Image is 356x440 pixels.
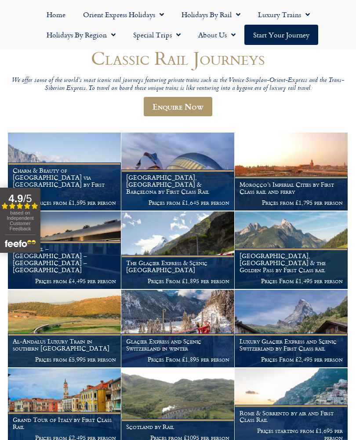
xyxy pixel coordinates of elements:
[240,252,343,273] h1: [GEOGRAPHIC_DATA], [GEOGRAPHIC_DATA] & the Golden Pass by First Class rail
[13,356,116,363] p: Prices from £5,995 per person
[124,25,189,45] a: Special Trips
[13,416,116,430] h1: Grand Tour of Italy by First Class Rail
[240,277,343,285] p: Prices From £1,495 per person
[13,245,116,273] h1: Rovos Rail – [GEOGRAPHIC_DATA] – [GEOGRAPHIC_DATA] – [GEOGRAPHIC_DATA]
[244,25,318,45] a: Start your Journey
[13,167,116,195] h1: Charm & Beauty of [GEOGRAPHIC_DATA] via [GEOGRAPHIC_DATA] by First Class rail
[235,290,348,368] a: Luxury Glacier Express and Scenic Switzerland by First Class rail Prices From £2,495 per person
[235,211,348,289] a: [GEOGRAPHIC_DATA], [GEOGRAPHIC_DATA] & the Golden Pass by First Class rail Prices From £1,495 per...
[8,290,121,368] a: Al-Andalus Luxury Train in southern [GEOGRAPHIC_DATA] Prices from £5,995 per person
[74,4,173,25] a: Orient Express Holidays
[8,48,348,68] h1: Classic Rail Journeys
[249,4,319,25] a: Luxury Trains
[8,211,121,289] a: Rovos Rail – [GEOGRAPHIC_DATA] – [GEOGRAPHIC_DATA] – [GEOGRAPHIC_DATA] Prices from £4,495 per person
[8,77,348,93] p: We offer some of the world’s most iconic rail journeys featuring private trains such as the Venic...
[173,4,249,25] a: Holidays by Rail
[126,259,229,274] h1: The Glacier Express & Scenic [GEOGRAPHIC_DATA]
[13,277,116,285] p: Prices from £4,495 per person
[126,199,229,206] p: Prices from £1,645 per person
[121,133,235,211] a: [GEOGRAPHIC_DATA], [GEOGRAPHIC_DATA] & Barcelona by First Class Rail Prices from £1,645 per person
[38,4,74,25] a: Home
[126,277,229,285] p: Prices From £1,895 per person
[38,25,124,45] a: Holidays by Region
[240,338,343,352] h1: Luxury Glacier Express and Scenic Switzerland by First Class rail
[240,410,343,424] h1: Rome & Sorrento by air and First Class Rail
[4,4,352,45] nav: Menu
[240,356,343,363] p: Prices From £2,495 per person
[126,423,229,430] h1: Scotland by Rail
[8,133,121,211] a: Charm & Beauty of [GEOGRAPHIC_DATA] via [GEOGRAPHIC_DATA] by First Class rail Prices from £1,595 ...
[121,211,235,289] a: The Glacier Express & Scenic [GEOGRAPHIC_DATA] Prices From £1,895 per person
[8,211,121,289] img: Pride Of Africa Train Holiday
[235,133,348,211] a: Morocco’s Imperial Cities by First Class rail and ferry Prices from £1,795 per person
[126,356,229,363] p: Prices From £1,895 per person
[126,338,229,352] h1: Glacier Express and Scenic Switzerland in winter
[144,97,212,116] a: Enquire Now
[240,199,343,206] p: Prices from £1,795 per person
[121,290,235,368] a: Glacier Express and Scenic Switzerland in winter Prices From £1,895 per person
[240,181,343,195] h1: Morocco’s Imperial Cities by First Class rail and ferry
[189,25,244,45] a: About Us
[13,338,116,352] h1: Al-Andalus Luxury Train in southern [GEOGRAPHIC_DATA]
[13,199,116,206] p: Prices from £1,595 per person
[126,174,229,195] h1: [GEOGRAPHIC_DATA], [GEOGRAPHIC_DATA] & Barcelona by First Class Rail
